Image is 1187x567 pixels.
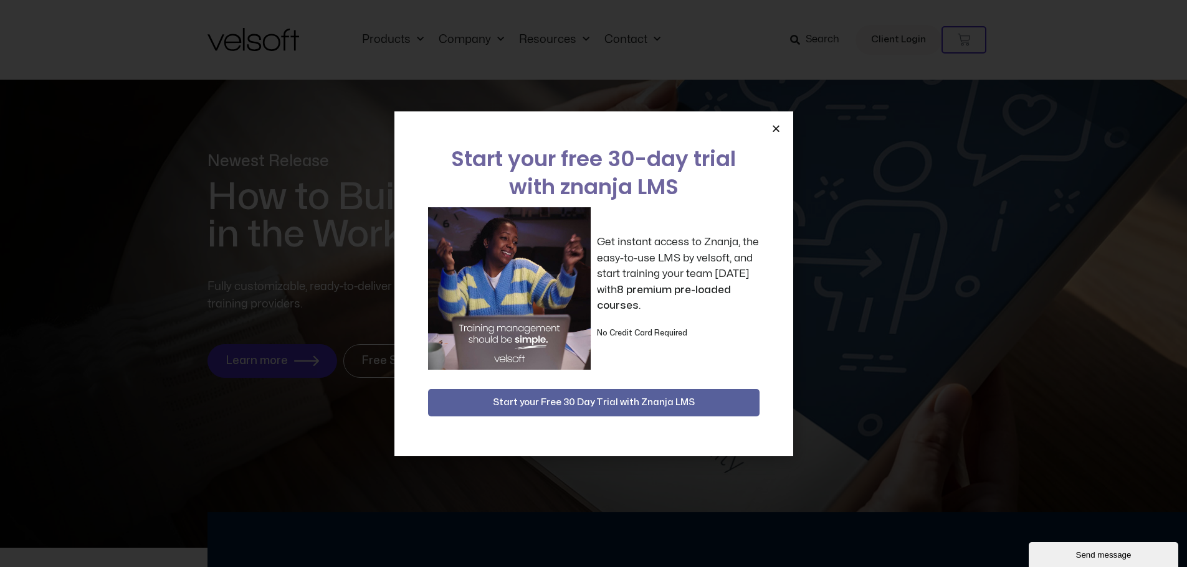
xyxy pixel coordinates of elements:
img: a woman sitting at her laptop dancing [428,207,591,370]
h2: Start your free 30-day trial with znanja LMS [428,145,760,201]
iframe: chat widget [1029,540,1181,567]
strong: 8 premium pre-loaded courses [597,284,731,311]
a: Close [771,124,781,133]
span: Start your Free 30 Day Trial with Znanja LMS [493,395,695,410]
button: Start your Free 30 Day Trial with Znanja LMS [428,389,760,416]
strong: No Credit Card Required [597,329,687,337]
p: Get instant access to Znanja, the easy-to-use LMS by velsoft, and start training your team [DATE]... [597,234,760,314]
